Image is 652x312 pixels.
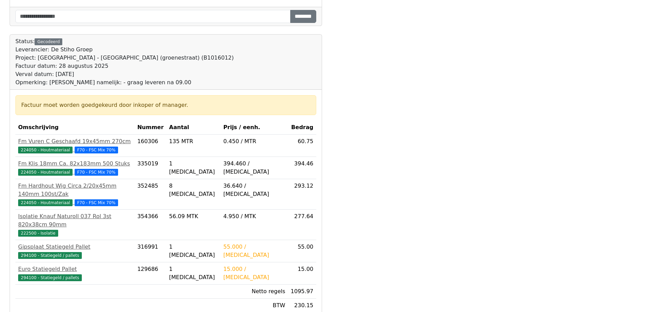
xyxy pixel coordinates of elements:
[15,78,234,87] div: Opmerking: [PERSON_NAME] namelijk: - graag leveren na 09.00
[135,157,166,179] td: 335019
[18,230,58,237] span: 222500 - Isolatie
[135,210,166,240] td: 354366
[135,240,166,262] td: 316991
[15,62,234,70] div: Factuur datum: 28 augustus 2025
[288,285,316,299] td: 1095.97
[75,147,118,153] span: F70 - FSC Mix 70%
[18,147,73,153] span: 224050 - Houtmateriaal
[288,240,316,262] td: 55.00
[75,199,118,206] span: F70 - FSC Mix 70%
[288,179,316,210] td: 293.12
[169,137,218,146] div: 135 MTR
[288,135,316,157] td: 60.75
[169,265,218,282] div: 1 [MEDICAL_DATA]
[169,160,218,176] div: 1 [MEDICAL_DATA]
[169,243,218,259] div: 1 [MEDICAL_DATA]
[18,160,132,176] a: Fm Klis 18mm Ca. 82x183mm 500 Stuks224050 - Houtmateriaal F70 - FSC Mix 70%
[135,135,166,157] td: 160306
[18,243,132,259] a: Gipsplaat Statiegeld Pallet294100 - Statiegeld / pallets
[18,252,82,259] span: 294100 - Statiegeld / pallets
[288,157,316,179] td: 394.46
[223,265,285,282] div: 15.000 / [MEDICAL_DATA]
[221,121,288,135] th: Prijs / eenh.
[18,160,132,168] div: Fm Klis 18mm Ca. 82x183mm 500 Stuks
[35,38,62,45] div: Gecodeerd
[18,243,132,251] div: Gipsplaat Statiegeld Pallet
[288,121,316,135] th: Bedrag
[75,169,118,176] span: F70 - FSC Mix 70%
[288,262,316,285] td: 15.00
[15,46,234,54] div: Leverancier: De Stiho Groep
[169,212,218,221] div: 56.09 MTK
[15,54,234,62] div: Project: [GEOGRAPHIC_DATA] - [GEOGRAPHIC_DATA] (groenestraat) (B1016012)
[135,121,166,135] th: Nummer
[18,169,73,176] span: 224050 - Houtmateriaal
[21,101,310,109] div: Factuur moet worden goedgekeurd door inkoper of manager.
[221,285,288,299] td: Netto regels
[18,212,132,237] a: Isolatie Knauf Naturoll 037 Rol 3st 820x38cm 90mm222500 - Isolatie
[18,199,73,206] span: 224050 - Houtmateriaal
[223,212,285,221] div: 4.950 / MTK
[135,262,166,285] td: 129686
[18,182,132,198] div: Fm Hardhout Wig Circa 2/20x45mm 140mm 100st/Zak
[18,212,132,229] div: Isolatie Knauf Naturoll 037 Rol 3st 820x38cm 90mm
[223,182,285,198] div: 36.640 / [MEDICAL_DATA]
[169,182,218,198] div: 8 [MEDICAL_DATA]
[223,137,285,146] div: 0.450 / MTR
[18,274,82,281] span: 294100 - Statiegeld / pallets
[18,265,132,282] a: Euro Statiegeld Pallet294100 - Statiegeld / pallets
[15,70,234,78] div: Verval datum: [DATE]
[223,160,285,176] div: 394.460 / [MEDICAL_DATA]
[15,121,135,135] th: Omschrijving
[166,121,220,135] th: Aantal
[18,137,132,146] div: Fm Vuren C Geschaafd 19x45mm 270cm
[15,37,234,87] div: Status:
[135,179,166,210] td: 352485
[223,243,285,259] div: 55.000 / [MEDICAL_DATA]
[18,265,132,273] div: Euro Statiegeld Pallet
[18,137,132,154] a: Fm Vuren C Geschaafd 19x45mm 270cm224050 - Houtmateriaal F70 - FSC Mix 70%
[18,182,132,207] a: Fm Hardhout Wig Circa 2/20x45mm 140mm 100st/Zak224050 - Houtmateriaal F70 - FSC Mix 70%
[288,210,316,240] td: 277.64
